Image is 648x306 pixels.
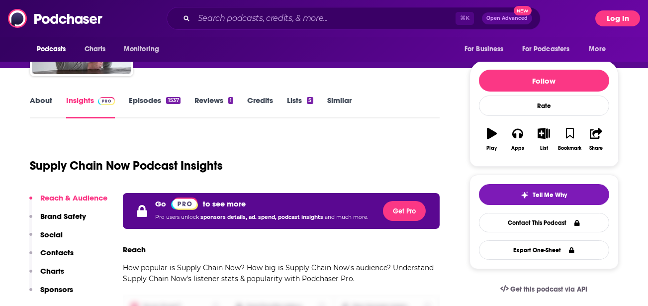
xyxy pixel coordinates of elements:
[40,211,86,221] p: Brand Safety
[514,6,532,15] span: New
[166,97,180,104] div: 1537
[510,285,587,294] span: Get this podcast via API
[505,121,531,157] button: Apps
[129,96,180,118] a: Episodes1537
[589,42,606,56] span: More
[589,145,603,151] div: Share
[40,266,64,276] p: Charts
[307,97,313,104] div: 5
[171,198,198,210] img: Podchaser Pro
[479,96,609,116] div: Rate
[458,40,516,59] button: open menu
[327,96,352,118] a: Similar
[155,210,368,225] p: Pro users unlock and much more.
[479,240,609,260] button: Export One-Sheet
[124,42,159,56] span: Monitoring
[540,145,548,151] div: List
[123,245,146,254] h3: Reach
[8,9,103,28] img: Podchaser - Follow, Share and Rate Podcasts
[194,10,456,26] input: Search podcasts, credits, & more...
[479,184,609,205] button: tell me why sparkleTell Me Why
[66,96,115,118] a: InsightsPodchaser Pro
[30,158,223,173] h1: Supply Chain Now Podcast Insights
[479,213,609,232] a: Contact This Podcast
[78,40,112,59] a: Charts
[479,70,609,92] button: Follow
[155,199,166,208] p: Go
[29,285,73,303] button: Sponsors
[37,42,66,56] span: Podcasts
[203,199,246,208] p: to see more
[287,96,313,118] a: Lists5
[533,191,567,199] span: Tell Me Why
[479,121,505,157] button: Play
[29,266,64,285] button: Charts
[247,96,273,118] a: Credits
[29,211,86,230] button: Brand Safety
[521,191,529,199] img: tell me why sparkle
[117,40,172,59] button: open menu
[482,12,532,24] button: Open AdvancedNew
[228,97,233,104] div: 1
[98,97,115,105] img: Podchaser Pro
[167,7,541,30] div: Search podcasts, credits, & more...
[531,121,556,157] button: List
[200,214,325,220] span: sponsors details, ad. spend, podcast insights
[486,16,528,21] span: Open Advanced
[456,12,474,25] span: ⌘ K
[29,248,74,266] button: Contacts
[40,230,63,239] p: Social
[85,42,106,56] span: Charts
[583,121,609,157] button: Share
[522,42,570,56] span: For Podcasters
[29,193,107,211] button: Reach & Audience
[582,40,618,59] button: open menu
[383,201,426,221] button: Get Pro
[123,262,440,284] p: How popular is Supply Chain Now? How big is Supply Chain Now's audience? Understand Supply Chain ...
[40,248,74,257] p: Contacts
[516,40,584,59] button: open menu
[492,277,596,302] a: Get this podcast via API
[40,285,73,294] p: Sponsors
[557,121,583,157] button: Bookmark
[40,193,107,203] p: Reach & Audience
[30,40,79,59] button: open menu
[29,230,63,248] button: Social
[171,197,198,210] a: Pro website
[464,42,504,56] span: For Business
[30,96,52,118] a: About
[511,145,524,151] div: Apps
[194,96,233,118] a: Reviews1
[558,145,581,151] div: Bookmark
[595,10,640,26] button: Log In
[486,145,497,151] div: Play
